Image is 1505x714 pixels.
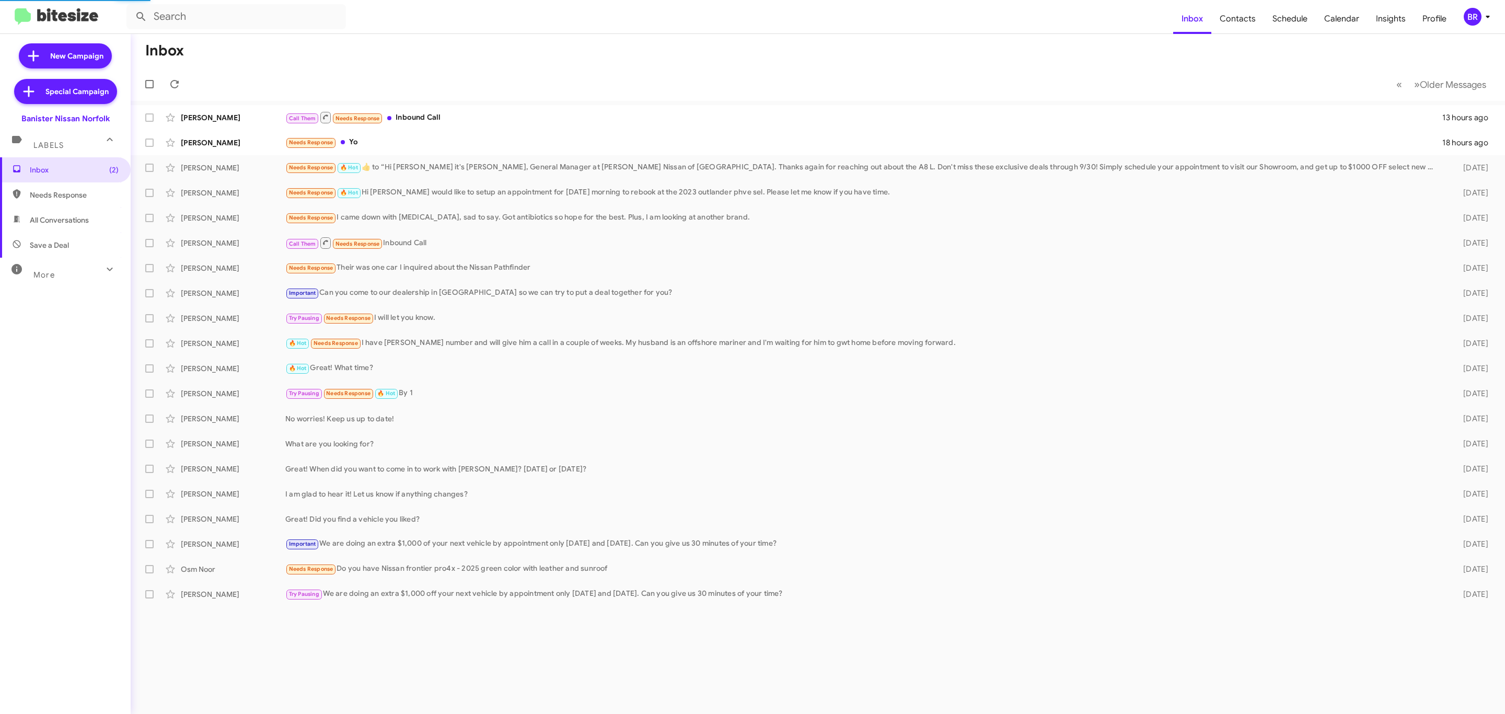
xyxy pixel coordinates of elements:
div: [DATE] [1442,539,1497,549]
span: Needs Response [335,240,380,247]
div: Osm Noor [181,564,285,574]
div: [PERSON_NAME] [181,539,285,549]
div: [DATE] [1442,288,1497,298]
div: [DATE] [1442,388,1497,399]
button: Next [1408,74,1492,95]
span: Needs Response [289,264,333,271]
div: 18 hours ago [1442,137,1497,148]
div: [DATE] [1442,188,1497,198]
span: Older Messages [1420,79,1486,90]
a: Contacts [1211,4,1264,34]
span: 🔥 Hot [289,365,307,372]
div: Hi [PERSON_NAME] would like to setup an appointment for [DATE] morning to rebook at the 2023 outl... [285,187,1442,199]
span: Needs Response [289,139,333,146]
a: New Campaign [19,43,112,68]
div: Yo [285,136,1442,148]
nav: Page navigation example [1391,74,1492,95]
div: [PERSON_NAME] [181,263,285,273]
div: Inbound Call [285,236,1442,249]
span: Needs Response [289,214,333,221]
div: [PERSON_NAME] [181,338,285,349]
div: [PERSON_NAME] [181,439,285,449]
span: Needs Response [289,164,333,171]
div: Banister Nissan Norfolk [21,113,110,124]
span: Needs Response [289,566,333,572]
div: Great! What time? [285,362,1442,374]
div: 13 hours ago [1442,112,1497,123]
div: ​👍​ to “ Hi [PERSON_NAME] it's [PERSON_NAME], General Manager at [PERSON_NAME] Nissan of [GEOGRAP... [285,162,1442,174]
a: Special Campaign [14,79,117,104]
div: [PERSON_NAME] [181,288,285,298]
span: Inbox [1173,4,1211,34]
div: I will let you know. [285,312,1442,324]
div: No worries! Keep us up to date! [285,413,1442,424]
span: Call Them [289,115,316,122]
div: [DATE] [1442,238,1497,248]
button: BR [1455,8,1494,26]
a: Calendar [1316,4,1368,34]
div: [PERSON_NAME] [181,489,285,499]
div: BR [1464,8,1481,26]
div: What are you looking for? [285,439,1442,449]
h1: Inbox [145,42,184,59]
div: [DATE] [1442,564,1497,574]
span: Save a Deal [30,240,69,250]
div: [PERSON_NAME] [181,413,285,424]
span: 🔥 Hot [377,390,395,397]
div: [DATE] [1442,464,1497,474]
div: [PERSON_NAME] [181,313,285,324]
span: Important [289,540,316,547]
div: [DATE] [1442,338,1497,349]
div: Do you have Nissan frontier pro4x - 2025 green color with leather and sunroof [285,563,1442,575]
div: [DATE] [1442,439,1497,449]
span: More [33,270,55,280]
span: Needs Response [314,340,358,347]
span: Needs Response [326,390,371,397]
div: [DATE] [1442,589,1497,600]
input: Search [126,4,346,29]
span: Special Campaign [45,86,109,97]
div: Their was one car I inquired about the Nissan Pathfinder [285,262,1442,274]
div: [PERSON_NAME] [181,188,285,198]
div: Great! When did you want to come in to work with [PERSON_NAME]? [DATE] or [DATE]? [285,464,1442,474]
div: [DATE] [1442,489,1497,499]
div: [DATE] [1442,263,1497,273]
span: Try Pausing [289,390,319,397]
div: Inbound Call [285,111,1442,124]
span: Try Pausing [289,315,319,321]
div: [PERSON_NAME] [181,514,285,524]
span: Needs Response [326,315,371,321]
div: [PERSON_NAME] [181,137,285,148]
div: [PERSON_NAME] [181,589,285,600]
span: 🔥 Hot [340,164,358,171]
div: We are doing an extra $1,000 off your next vehicle by appointment only [DATE] and [DATE]. Can you... [285,588,1442,600]
span: Call Them [289,240,316,247]
div: [DATE] [1442,213,1497,223]
span: New Campaign [50,51,103,61]
span: 🔥 Hot [289,340,307,347]
span: All Conversations [30,215,89,225]
div: [PERSON_NAME] [181,388,285,399]
span: Labels [33,141,64,150]
div: By 1 [285,387,1442,399]
div: [PERSON_NAME] [181,112,285,123]
div: [PERSON_NAME] [181,464,285,474]
div: [DATE] [1442,163,1497,173]
a: Schedule [1264,4,1316,34]
a: Insights [1368,4,1414,34]
div: We are doing an extra $1,000 of your next vehicle by appointment only [DATE] and [DATE]. Can you ... [285,538,1442,550]
span: » [1414,78,1420,91]
div: [DATE] [1442,413,1497,424]
div: [PERSON_NAME] [181,163,285,173]
div: [DATE] [1442,313,1497,324]
span: Inbox [30,165,119,175]
div: I came down with [MEDICAL_DATA], sad to say. Got antibiotics so hope for the best. Plus, I am loo... [285,212,1442,224]
span: Needs Response [30,190,119,200]
a: Profile [1414,4,1455,34]
span: « [1396,78,1402,91]
div: [PERSON_NAME] [181,363,285,374]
